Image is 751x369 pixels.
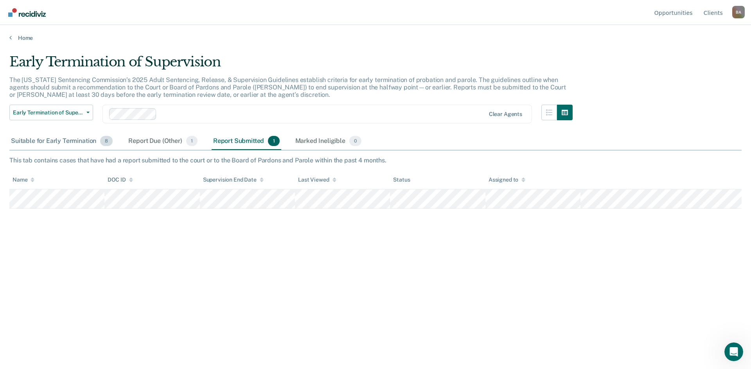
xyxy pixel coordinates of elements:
[13,109,83,116] span: Early Termination of Supervision
[732,6,745,18] div: B A
[186,136,198,146] span: 1
[100,136,113,146] span: 8
[732,6,745,18] button: Profile dropdown button
[8,8,46,17] img: Recidiviz
[127,133,199,150] div: Report Due (Other)1
[9,157,742,164] div: This tab contains cases that have had a report submitted to the court or to the Board of Pardons ...
[298,176,336,183] div: Last Viewed
[9,76,566,98] p: The [US_STATE] Sentencing Commission’s 2025 Adult Sentencing, Release, & Supervision Guidelines e...
[9,105,93,120] button: Early Termination of Supervision
[268,136,279,146] span: 1
[489,176,525,183] div: Assigned to
[724,342,743,361] iframe: Intercom live chat
[294,133,363,150] div: Marked Ineligible0
[108,176,133,183] div: DOC ID
[489,111,522,118] div: Clear agents
[203,176,264,183] div: Supervision End Date
[393,176,410,183] div: Status
[9,34,742,41] a: Home
[9,133,114,150] div: Suitable for Early Termination8
[9,54,573,76] div: Early Termination of Supervision
[212,133,281,150] div: Report Submitted1
[13,176,34,183] div: Name
[349,136,361,146] span: 0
